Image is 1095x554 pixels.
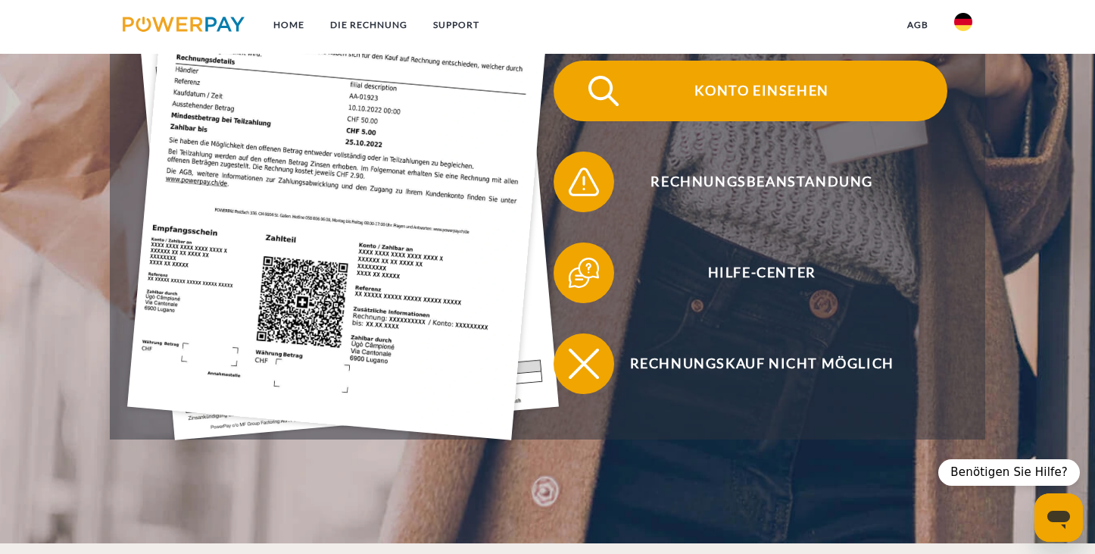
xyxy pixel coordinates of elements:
span: Hilfe-Center [576,243,947,303]
button: Rechnungskauf nicht möglich [554,333,947,394]
span: Rechnungsbeanstandung [576,152,947,212]
a: agb [894,11,941,39]
img: de [954,13,972,31]
img: qb_close.svg [565,345,603,383]
img: qb_help.svg [565,254,603,292]
button: Hilfe-Center [554,243,947,303]
a: DIE RECHNUNG [317,11,420,39]
iframe: Schaltfläche zum Öffnen des Messaging-Fensters; Konversation läuft [1034,493,1083,542]
img: logo-powerpay.svg [123,17,245,32]
div: Benötigen Sie Hilfe? [938,459,1080,486]
span: Rechnungskauf nicht möglich [576,333,947,394]
button: Rechnungsbeanstandung [554,152,947,212]
img: qb_search.svg [585,72,622,110]
a: SUPPORT [420,11,492,39]
a: Home [260,11,317,39]
img: qb_warning.svg [565,163,603,201]
button: Konto einsehen [554,61,947,121]
span: Konto einsehen [576,61,947,121]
